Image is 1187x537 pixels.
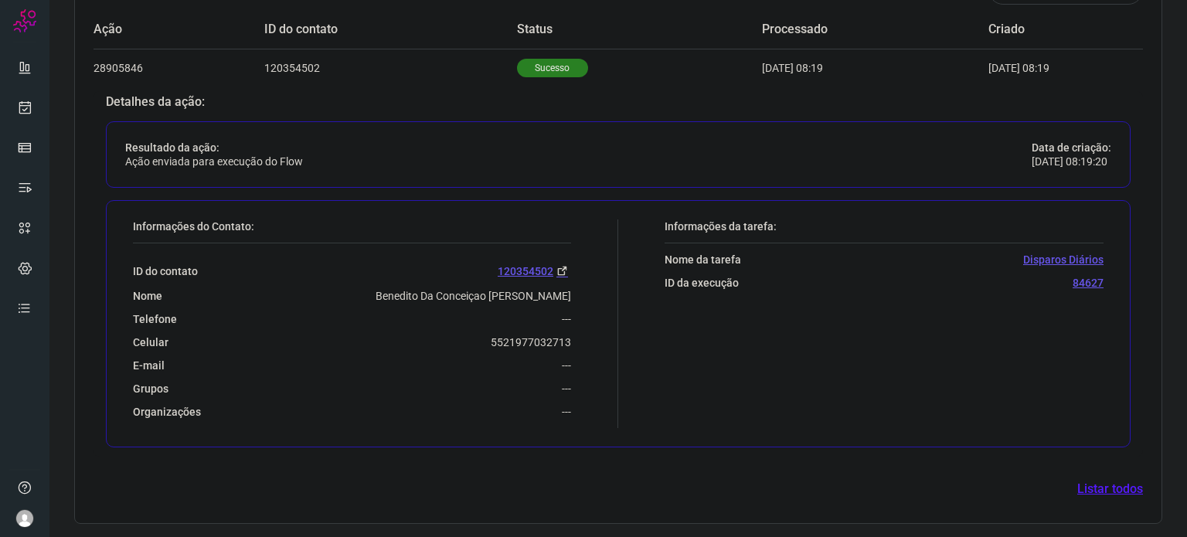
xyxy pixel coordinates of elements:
[264,11,517,49] td: ID do contato
[665,253,741,267] p: Nome da tarefa
[1032,141,1111,155] p: Data de criação:
[133,335,168,349] p: Celular
[15,509,34,528] img: avatar-user-boy.jpg
[1077,480,1143,498] a: Listar todos
[94,49,264,87] td: 28905846
[491,335,571,349] p: 5521977032713
[1073,276,1104,290] p: 84627
[106,95,1131,109] p: Detalhes da ação:
[1032,155,1111,168] p: [DATE] 08:19:20
[13,9,36,32] img: Logo
[133,264,198,278] p: ID do contato
[133,359,165,372] p: E-mail
[1023,253,1104,267] p: Disparos Diários
[498,262,571,280] a: 120354502
[125,155,303,168] p: Ação enviada para execução do Flow
[133,289,162,303] p: Nome
[517,11,762,49] td: Status
[133,219,571,233] p: Informações do Contato:
[264,49,517,87] td: 120354502
[665,219,1104,233] p: Informações da tarefa:
[133,312,177,326] p: Telefone
[562,359,571,372] p: ---
[762,11,988,49] td: Processado
[665,276,739,290] p: ID da execução
[376,289,571,303] p: Benedito Da Conceiçao [PERSON_NAME]
[94,11,264,49] td: Ação
[562,405,571,419] p: ---
[988,49,1097,87] td: [DATE] 08:19
[988,11,1097,49] td: Criado
[562,382,571,396] p: ---
[562,312,571,326] p: ---
[762,49,988,87] td: [DATE] 08:19
[517,59,588,77] p: Sucesso
[133,382,168,396] p: Grupos
[125,141,303,155] p: Resultado da ação:
[133,405,201,419] p: Organizações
